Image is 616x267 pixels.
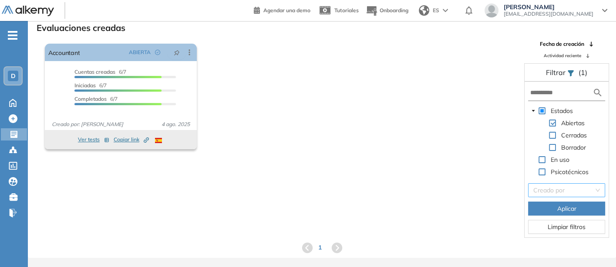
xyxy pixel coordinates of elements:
[528,220,605,234] button: Limpiar filtros
[78,134,109,145] button: Ver tests
[74,96,107,102] span: Completados
[557,204,576,213] span: Aplicar
[74,82,107,89] span: 6/7
[504,10,593,17] span: [EMAIL_ADDRESS][DOMAIN_NAME]
[549,106,575,116] span: Estados
[551,156,569,164] span: En uso
[544,52,581,59] span: Actividad reciente
[158,120,193,128] span: 4 ago. 2025
[559,142,588,153] span: Borrador
[551,107,573,115] span: Estados
[561,119,585,127] span: Abiertas
[11,72,16,79] span: D
[592,87,603,98] img: search icon
[366,1,408,20] button: Onboarding
[114,134,149,145] button: Copiar link
[549,154,571,165] span: En uso
[561,131,587,139] span: Cerradas
[8,34,17,36] i: -
[531,109,535,113] span: caret-down
[74,82,96,89] span: Iniciadas
[380,7,408,14] span: Onboarding
[254,4,310,15] a: Agendar una demo
[334,7,359,14] span: Tutoriales
[174,49,180,56] span: pushpin
[559,130,589,140] span: Cerradas
[546,68,567,77] span: Filtrar
[2,6,54,17] img: Logo
[263,7,310,14] span: Agendar una demo
[129,48,151,56] span: ABIERTA
[114,136,149,144] span: Copiar link
[48,120,127,128] span: Creado por: [PERSON_NAME]
[528,202,605,216] button: Aplicar
[433,7,439,14] span: ES
[155,50,160,55] span: check-circle
[551,168,589,176] span: Psicotécnicos
[443,9,448,12] img: arrow
[74,96,118,102] span: 6/7
[561,144,586,151] span: Borrador
[559,118,586,128] span: Abiertas
[74,68,115,75] span: Cuentas creadas
[37,23,125,33] h3: Evaluaciones creadas
[155,138,162,143] img: ESP
[318,243,322,252] span: 1
[504,3,593,10] span: [PERSON_NAME]
[419,5,429,16] img: world
[540,40,584,48] span: Fecha de creación
[549,167,590,177] span: Psicotécnicos
[167,45,186,59] button: pushpin
[579,67,587,78] span: (1)
[48,44,80,61] a: Accountant
[548,222,586,232] span: Limpiar filtros
[74,68,126,75] span: 6/7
